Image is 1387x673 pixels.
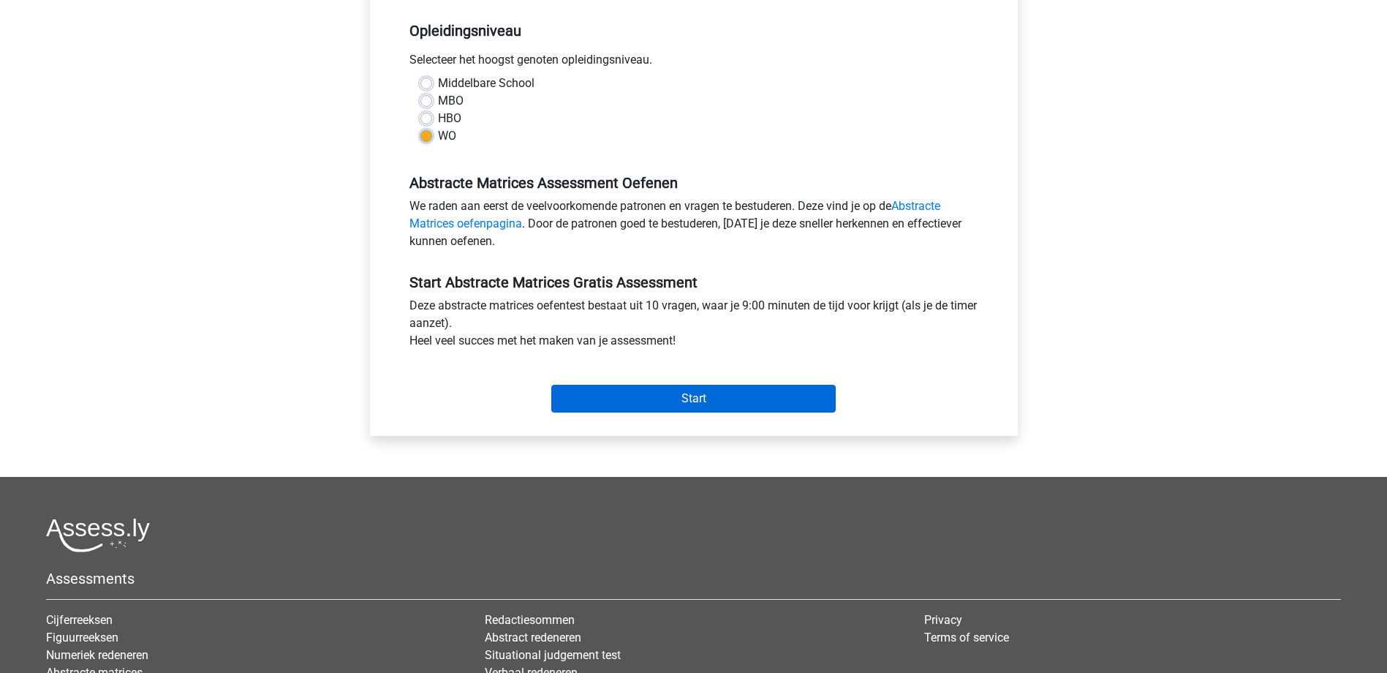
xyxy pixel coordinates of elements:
h5: Assessments [46,570,1341,587]
a: Redactiesommen [485,613,575,627]
input: Start [551,385,836,413]
label: WO [438,127,456,145]
a: Terms of service [924,631,1009,644]
img: Assessly logo [46,518,150,552]
a: Figuurreeksen [46,631,118,644]
label: HBO [438,110,461,127]
a: Privacy [924,613,962,627]
div: Selecteer het hoogst genoten opleidingsniveau. [398,51,989,75]
div: Deze abstracte matrices oefentest bestaat uit 10 vragen, waar je 9:00 minuten de tijd voor krijgt... [398,297,989,356]
div: We raden aan eerst de veelvoorkomende patronen en vragen te bestuderen. Deze vind je op de . Door... [398,198,989,256]
a: Situational judgement test [485,648,621,662]
h5: Start Abstracte Matrices Gratis Assessment [409,274,978,291]
label: Middelbare School [438,75,534,92]
label: MBO [438,92,464,110]
a: Abstract redeneren [485,631,581,644]
a: Cijferreeksen [46,613,113,627]
a: Numeriek redeneren [46,648,148,662]
h5: Abstracte Matrices Assessment Oefenen [409,174,978,192]
h5: Opleidingsniveau [409,16,978,45]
